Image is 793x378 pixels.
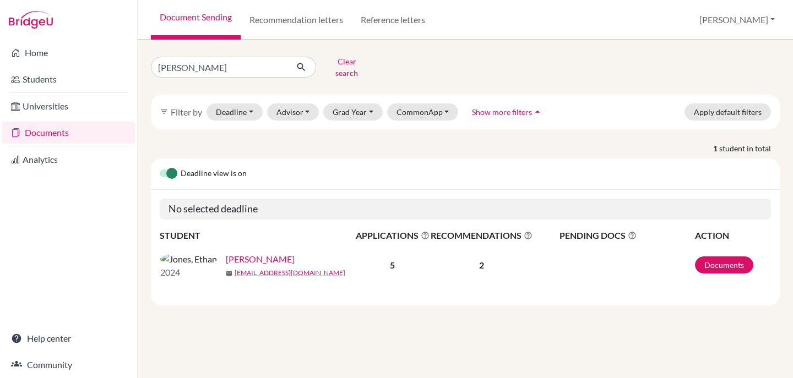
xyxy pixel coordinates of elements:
p: 2 [431,259,533,272]
span: APPLICATIONS [356,229,430,242]
span: RECOMMENDATIONS [431,229,533,242]
i: arrow_drop_up [532,106,543,117]
img: Jones, Ethan [160,253,217,266]
a: Documents [2,122,135,144]
button: Grad Year [323,103,383,120]
button: Show more filtersarrow_drop_up [463,103,552,120]
a: Analytics [2,149,135,171]
strong: 1 [713,143,719,154]
a: [PERSON_NAME] [226,253,295,266]
button: [PERSON_NAME] [694,9,780,30]
button: Apply default filters [685,103,771,120]
a: Students [2,68,135,90]
button: CommonApp [387,103,459,120]
button: Clear search [316,53,377,81]
th: STUDENT [160,228,355,243]
span: Filter by [171,107,202,117]
th: ACTION [694,228,771,243]
span: PENDING DOCS [560,229,694,242]
p: 2024 [160,266,217,279]
a: [EMAIL_ADDRESS][DOMAIN_NAME] [235,268,345,278]
input: Find student by name... [151,57,287,78]
span: Deadline view is on [181,167,247,180]
a: Community [2,354,135,376]
h5: No selected deadline [160,199,771,220]
span: Show more filters [472,107,532,117]
i: filter_list [160,107,169,116]
button: Advisor [267,103,319,120]
a: Home [2,42,135,64]
a: Universities [2,95,135,117]
a: Help center [2,327,135,349]
a: Documents [695,256,753,273]
img: Bridge-U [9,11,53,29]
b: 5 [390,260,395,270]
span: student in total [719,143,780,154]
button: Deadline [207,103,263,120]
span: mail [226,270,232,277]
